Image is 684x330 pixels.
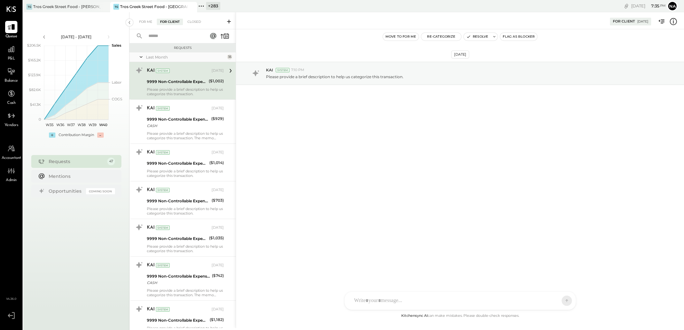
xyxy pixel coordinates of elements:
[6,178,17,183] span: Admin
[266,67,273,73] span: KAI
[147,169,224,178] div: Please provide a brief description to help us categorize this transaction.
[156,225,170,230] div: System
[39,117,41,122] text: 0
[156,263,170,268] div: System
[147,131,224,140] div: Please provide a brief description to help us categorize this transaction. The memo might be help...
[613,19,635,24] div: For Client
[30,102,41,107] text: $41.3K
[146,54,225,60] div: Last Month
[184,19,204,25] div: Closed
[7,100,15,106] span: Cash
[0,165,22,183] a: Admin
[113,4,119,10] div: TG
[88,123,96,127] text: W39
[209,78,224,84] div: ($1,002)
[112,80,121,85] text: Labor
[112,97,122,101] text: COGS
[49,158,104,165] div: Requests
[133,46,233,50] div: Requests
[157,19,183,25] div: For Client
[156,150,170,155] div: System
[5,78,18,84] span: Balance
[421,33,461,41] button: Re-Categorize
[147,160,207,167] div: 9999 Non-Controllable Expenses:Other Income and Expenses:To Be Classified P&L
[276,68,290,72] div: System
[112,43,121,48] text: Sales
[147,198,210,204] div: 9999 Non-Controllable Expenses:Other Income and Expenses:To Be Classified P&L
[147,78,207,85] div: 9999 Non-Controllable Expenses:Other Income and Expenses:To Be Classified P&L
[56,123,64,127] text: W36
[147,306,155,313] div: KAI
[147,116,209,123] div: 9999 Non-Controllable Expenses:Other Income and Expenses:To Be Classified P&L
[156,106,170,111] div: System
[0,21,22,40] a: Queue
[0,65,22,84] a: Balance
[500,33,537,41] button: Flag as Blocker
[107,158,115,165] div: 47
[67,123,75,127] text: W37
[147,244,224,253] div: Please provide a brief description to help us categorize this transaction.
[59,133,94,138] div: Contribution Margin
[99,123,107,127] text: W40
[147,206,224,215] div: Please provide a brief description to help us categorize this transaction.
[27,43,41,48] text: $206.5K
[156,69,170,73] div: System
[147,235,207,242] div: 9999 Non-Controllable Expenses:Other Income and Expenses:To Be Classified P&L
[209,235,224,241] div: ($1,035)
[147,87,224,96] div: Please provide a brief description to help us categorize this transaction.
[147,225,155,231] div: KAI
[147,273,210,280] div: 9999 Non-Controllable Expenses:Other Income and Expenses:To Be Classified P&L
[227,54,232,60] div: 35
[266,74,404,79] p: Please provide a brief description to help us categorize this transaction.
[49,34,104,40] div: [DATE] - [DATE]
[147,105,155,112] div: KAI
[383,33,419,41] button: Move to for me
[206,2,220,10] div: + 283
[5,34,17,40] span: Queue
[212,263,224,268] div: [DATE]
[291,68,304,73] span: 7:10 PM
[0,87,22,106] a: Cash
[156,188,170,192] div: System
[49,188,83,194] div: Opportunities
[26,4,32,10] div: TG
[120,4,187,9] div: Tros Greek Street Food - [GEOGRAPHIC_DATA]
[28,73,41,77] text: $123.9K
[136,19,156,25] div: For Me
[28,58,41,62] text: $165.2K
[0,110,22,128] a: Vendors
[8,56,15,62] span: P&L
[45,123,53,127] text: W35
[29,87,41,92] text: $82.6K
[97,133,104,138] div: -
[631,3,666,9] div: [DATE]
[209,160,224,166] div: ($1,014)
[464,33,491,41] button: Resolve
[212,150,224,155] div: [DATE]
[451,50,469,59] div: [DATE]
[212,225,224,230] div: [DATE]
[667,1,678,11] button: Na
[49,133,55,138] div: +
[147,68,155,74] div: KAI
[147,149,155,156] div: KAI
[147,262,155,269] div: KAI
[2,155,21,161] span: Accountant
[33,4,100,9] div: Tros Greek Street Food - [PERSON_NAME]
[211,115,224,122] div: ($929)
[49,173,112,179] div: Mentions
[147,280,210,286] div: CASH
[147,123,209,129] div: CASH
[147,187,155,193] div: KAI
[212,68,224,73] div: [DATE]
[212,272,224,279] div: ($742)
[0,142,22,161] a: Accountant
[78,123,86,127] text: W38
[210,316,224,323] div: ($1,182)
[212,106,224,111] div: [DATE]
[637,19,648,24] div: [DATE]
[212,197,224,204] div: ($703)
[147,288,224,297] div: Please provide a brief description to help us categorize this transaction. The memo might be help...
[623,3,630,9] div: copy link
[147,317,208,324] div: 9999 Non-Controllable Expenses:Other Income and Expenses:To Be Classified P&L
